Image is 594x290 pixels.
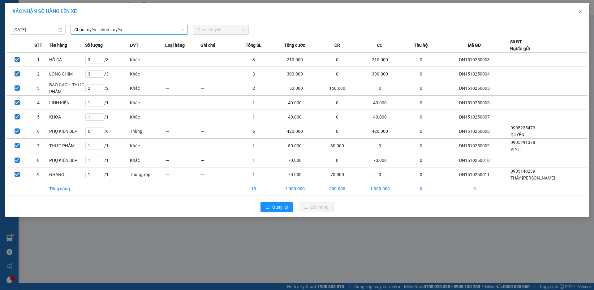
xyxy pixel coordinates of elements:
td: 19 [236,182,272,196]
td: 300.000 [318,182,357,196]
td: 3 [236,53,272,67]
td: Khác [130,96,165,110]
td: 210.000 [356,53,403,67]
td: --- [200,67,236,81]
td: --- [165,167,201,182]
td: --- [200,167,236,182]
td: Khác [130,81,165,96]
td: 0 [318,153,357,167]
span: Ghi chú [200,42,215,49]
td: --- [165,124,201,139]
span: Số lượng [85,42,103,49]
td: DN1510250009 [439,139,510,153]
button: rollbackQuay lại [260,202,293,212]
td: LINH KIỆN [49,96,85,110]
span: Chọn chuyến [196,25,245,34]
td: 2 [28,67,49,81]
td: Khác [130,139,165,153]
td: 1 [236,167,272,182]
span: CR [334,42,340,49]
td: 0 [318,110,357,124]
td: / 1 [85,153,130,167]
span: Tên hàng [49,42,67,49]
td: 8 [28,153,49,167]
td: DN1510250006 [439,96,510,110]
td: PHỤ KIỆN BẾP [49,153,85,167]
span: 0905291378 [510,140,535,145]
td: 5 [28,110,49,124]
span: ĐVT [130,42,138,49]
td: Tổng cộng [49,182,85,196]
td: / 1 [85,110,130,124]
div: VƯỢNG [72,19,135,27]
td: --- [200,96,236,110]
td: 150.000 [271,81,318,96]
td: --- [200,153,236,167]
td: 0 [318,124,357,139]
td: KHÓA [49,110,85,124]
td: 300.000 [271,67,318,81]
span: rollback [265,205,270,210]
div: [GEOGRAPHIC_DATA] [5,5,68,19]
td: 300.000 [356,67,403,81]
span: Chọn tuyến - nhóm tuyến [74,25,184,34]
td: --- [165,153,201,167]
td: 1 [236,153,272,167]
span: Mã GD [468,42,481,49]
span: Quay lại [272,204,288,210]
td: / 3 [85,53,130,67]
td: 80.000 [271,139,318,153]
td: / 1 [85,96,130,110]
td: 0 [356,167,403,182]
div: Số ĐT Người gửi [510,38,530,52]
td: DN1510250004 [439,67,510,81]
td: DN1510250010 [439,153,510,167]
td: LỒNG CHIM [49,67,85,81]
td: Thùng [130,124,165,139]
td: --- [200,110,236,124]
span: Tổng cước [284,42,305,49]
td: 7 [28,139,49,153]
td: --- [165,96,201,110]
span: XÁC NHẬN SỐ HÀNG LÊN XE [12,8,77,14]
td: 0 [403,124,439,139]
td: --- [165,81,201,96]
td: --- [200,53,236,67]
td: / 1 [85,167,130,182]
td: 1.380.000 [271,182,318,196]
td: 80.000 [318,139,357,153]
td: 0 [318,53,357,67]
td: 0 [318,96,357,110]
td: 70.000 [318,167,357,182]
span: Thu hộ [414,42,428,49]
span: Nhận: [72,5,87,12]
button: Close [572,3,589,20]
span: THẦY [PERSON_NAME] [510,175,555,180]
td: DN1510250007 [439,110,510,124]
td: 0 [403,139,439,153]
td: DN1510250011 [439,167,510,182]
span: CC [377,42,382,49]
td: 210.000 [271,53,318,67]
td: 0 [356,81,403,96]
td: 40.000 [271,96,318,110]
td: 2 [236,81,272,96]
td: 1.080.000 [356,182,403,196]
td: Khác [130,53,165,67]
td: HỒ CÁ [49,53,85,67]
span: Loại hàng [165,42,185,49]
td: DN1510250003 [439,53,510,67]
td: 70.000 [271,167,318,182]
span: Tổng SL [246,42,261,49]
td: / 1 [85,139,130,153]
td: 0 [403,96,439,110]
td: 6 [28,124,49,139]
td: --- [165,53,201,67]
td: 9 [28,167,49,182]
td: 40.000 [356,96,403,110]
td: 0 [403,81,439,96]
td: --- [200,124,236,139]
td: 420.000 [271,124,318,139]
td: 0 [403,167,439,182]
td: 0 [403,110,439,124]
